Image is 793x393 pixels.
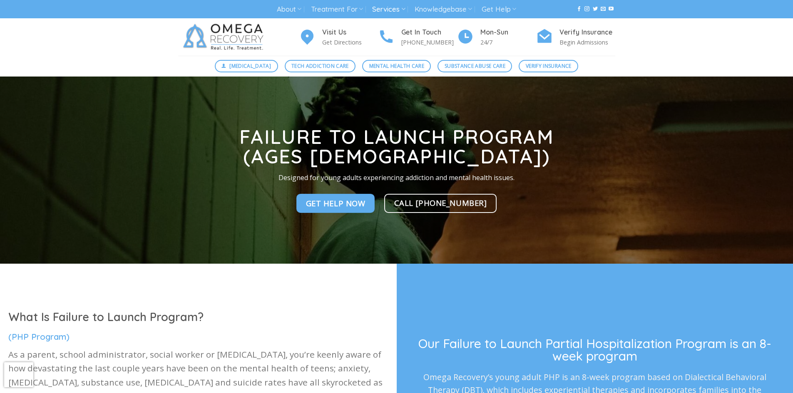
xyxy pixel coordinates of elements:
[445,62,505,70] span: Substance Abuse Care
[480,27,536,38] h4: Mon-Sun
[438,60,512,72] a: Substance Abuse Care
[372,2,405,17] a: Services
[584,6,589,12] a: Follow on Instagram
[601,6,606,12] a: Send us an email
[394,197,487,209] span: Call [PHONE_NUMBER]
[401,37,457,47] p: [PHONE_NUMBER]
[285,60,356,72] a: Tech Addiction Care
[178,18,272,56] img: Omega Recovery
[8,310,388,324] h1: What Is Failure to Launch Program?
[559,37,615,47] p: Begin Admissions
[291,62,349,70] span: Tech Addiction Care
[229,62,271,70] span: [MEDICAL_DATA]
[526,62,572,70] span: Verify Insurance
[311,2,363,17] a: Treatment For
[239,125,554,168] strong: Failure to Launch Program (Ages [DEMOGRAPHIC_DATA])
[593,6,598,12] a: Follow on Twitter
[8,331,70,342] span: (PHP Program)
[306,197,365,209] span: Get Help NOw
[215,60,278,72] a: [MEDICAL_DATA]
[299,27,378,47] a: Visit Us Get Directions
[384,194,497,213] a: Call [PHONE_NUMBER]
[362,60,431,72] a: Mental Health Care
[322,27,378,38] h4: Visit Us
[416,337,773,362] h3: Our Failure to Launch Partial Hospitalization Program is an 8-week program
[401,27,457,38] h4: Get In Touch
[322,37,378,47] p: Get Directions
[217,173,577,183] p: Designed for young adults experiencing addiction and mental health issues.
[559,27,615,38] h4: Verify Insurance
[609,6,614,12] a: Follow on YouTube
[577,6,582,12] a: Follow on Facebook
[277,2,301,17] a: About
[480,37,536,47] p: 24/7
[536,27,615,47] a: Verify Insurance Begin Admissions
[482,2,516,17] a: Get Help
[519,60,578,72] a: Verify Insurance
[296,194,375,213] a: Get Help NOw
[378,27,457,47] a: Get In Touch [PHONE_NUMBER]
[415,2,472,17] a: Knowledgebase
[369,62,424,70] span: Mental Health Care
